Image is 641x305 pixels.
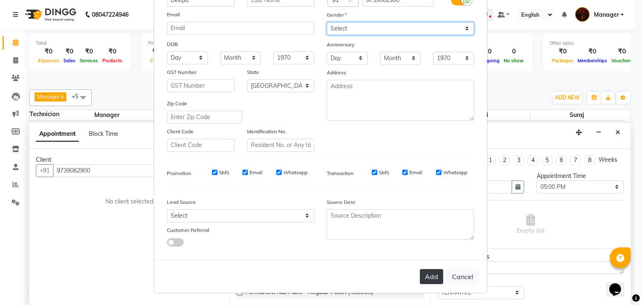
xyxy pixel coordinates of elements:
[327,170,353,177] label: Transaction
[167,69,197,76] label: GST Number
[167,128,194,135] label: Client Code
[247,128,286,135] label: Identification No.
[379,169,389,176] label: SMS
[327,69,346,76] label: Address
[247,139,315,152] input: Resident No. or Any Id
[167,198,196,206] label: Lead Source
[167,11,180,18] label: Email
[167,79,235,92] input: GST Number
[420,269,443,284] button: Add
[409,169,422,176] label: Email
[167,41,178,48] label: DOB
[327,11,347,19] label: Gender
[167,111,242,124] input: Enter Zip Code
[219,169,229,176] label: SMS
[167,139,235,152] input: Client Code
[167,170,191,177] label: Promotion
[247,69,259,76] label: State
[167,22,314,35] input: Email
[167,226,209,234] label: Customer Referral
[283,169,308,176] label: Whatsapp
[250,169,262,176] label: Email
[167,100,187,107] label: Zip Code
[443,169,467,176] label: Whatsapp
[327,198,356,206] label: Source Desc
[447,269,479,285] button: Cancel
[327,41,354,48] label: Anniversary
